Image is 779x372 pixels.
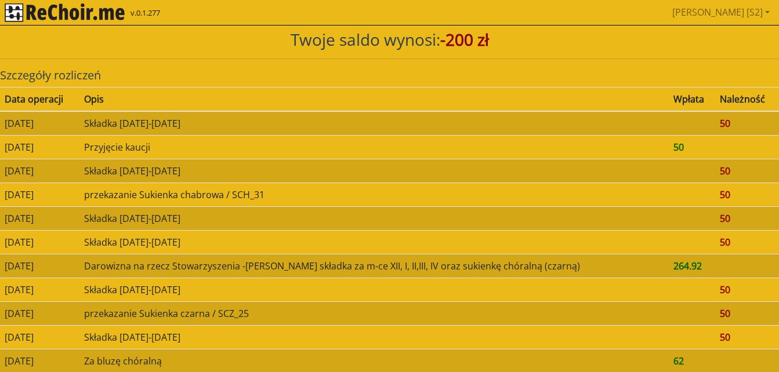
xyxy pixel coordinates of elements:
[720,236,730,249] span: 50
[720,165,730,177] span: 50
[668,1,774,24] a: [PERSON_NAME] [S2]
[79,231,669,254] td: Składka [DATE]-[DATE]
[720,283,730,296] span: 50
[720,307,730,320] span: 50
[79,207,669,231] td: Składka [DATE]-[DATE]
[84,92,664,106] div: Opis
[79,302,669,326] td: przekazanie Sukienka czarna / SCZ_25
[440,28,489,50] span: -200 zł
[720,188,730,201] span: 50
[5,30,774,50] h3: Twoje saldo wynosi:
[673,260,702,272] span: 264.92
[720,117,730,130] span: 50
[673,92,711,106] div: Wpłata
[673,141,684,154] span: 50
[79,136,669,159] td: Przyjęcie kaucji
[79,183,669,207] td: przekazanie Sukienka chabrowa / SCH_31
[79,254,669,278] td: Darowizna na rzecz Stowarzyszenia -[PERSON_NAME] składka za m-ce XII, I, II,III, IV oraz sukienkę...
[5,92,75,106] div: Data operacji
[79,159,669,183] td: Składka [DATE]-[DATE]
[673,355,684,367] span: 62
[5,3,125,22] img: rekłajer mi
[79,278,669,302] td: Składka [DATE]-[DATE]
[720,212,730,225] span: 50
[720,92,774,106] div: Należność
[79,111,669,136] td: Składka [DATE]-[DATE]
[79,326,669,349] td: Składka [DATE]-[DATE]
[720,331,730,344] span: 50
[131,8,160,19] span: v.0.1.277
